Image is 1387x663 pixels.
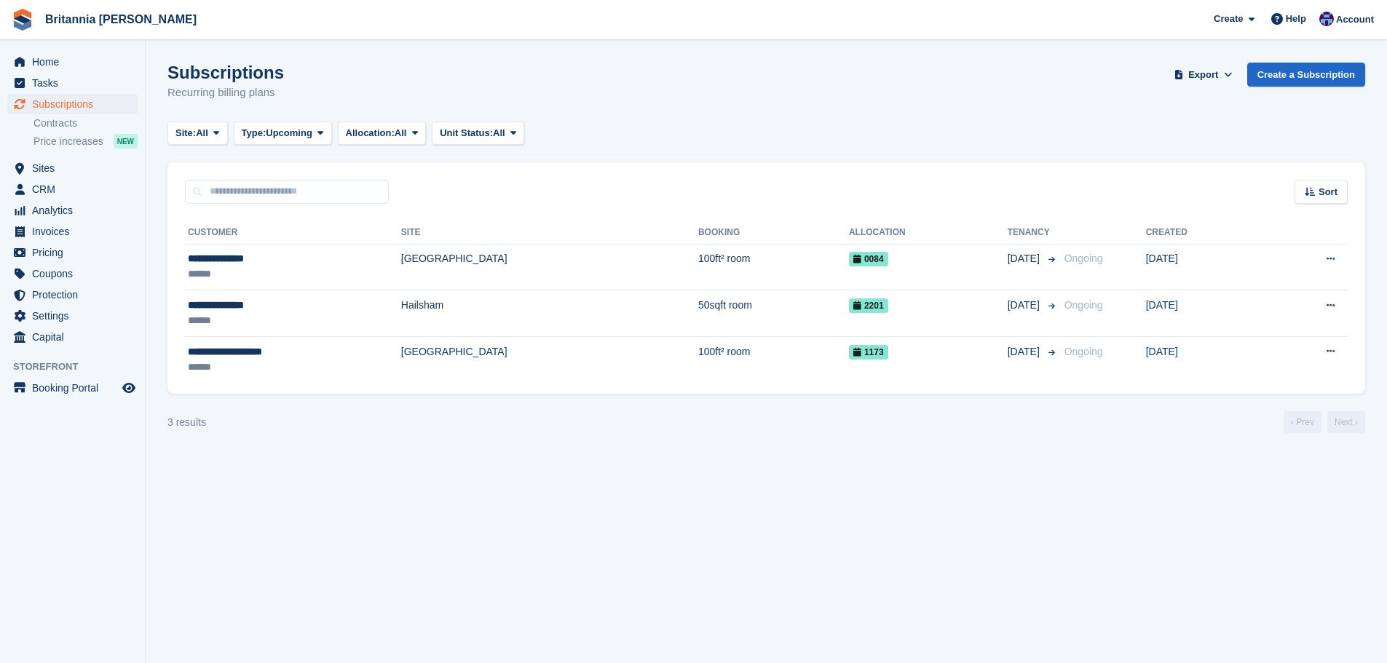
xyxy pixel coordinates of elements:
td: [DATE] [1146,336,1262,382]
div: NEW [114,134,138,148]
span: Create [1214,12,1243,26]
a: Previous [1284,411,1321,433]
span: Coupons [32,263,119,284]
span: All [196,126,208,140]
span: Account [1336,12,1374,27]
a: menu [7,285,138,305]
td: [GEOGRAPHIC_DATA] [401,336,698,382]
th: Booking [698,221,849,245]
th: Customer [185,221,401,245]
span: All [395,126,407,140]
span: Price increases [33,135,103,148]
img: stora-icon-8386f47178a22dfd0bd8f6a31ec36ba5ce8667c1dd55bd0f319d3a0aa187defe.svg [12,9,33,31]
td: [GEOGRAPHIC_DATA] [401,244,698,290]
a: Next [1327,411,1365,433]
a: Price increases NEW [33,133,138,149]
a: menu [7,52,138,72]
span: Help [1286,12,1306,26]
h1: Subscriptions [167,63,284,82]
span: Settings [32,306,119,326]
span: Subscriptions [32,94,119,114]
span: [DATE] [1008,344,1043,360]
span: Export [1188,68,1218,82]
a: menu [7,378,138,398]
span: Pricing [32,242,119,263]
button: Type: Upcoming [234,122,332,146]
span: Ongoing [1064,346,1103,357]
span: Storefront [13,360,145,374]
span: Upcoming [266,126,312,140]
a: Create a Subscription [1247,63,1365,87]
button: Export [1171,63,1236,87]
button: Allocation: All [338,122,427,146]
span: Site: [175,126,196,140]
th: Allocation [849,221,1008,245]
span: Unit Status: [440,126,493,140]
span: Sites [32,158,119,178]
span: Invoices [32,221,119,242]
a: Britannia [PERSON_NAME] [39,7,202,31]
a: menu [7,221,138,242]
p: Recurring billing plans [167,84,284,101]
button: Unit Status: All [432,122,524,146]
span: 1173 [849,345,888,360]
span: Tasks [32,73,119,93]
span: 2201 [849,298,888,313]
a: menu [7,327,138,347]
td: 100ft² room [698,336,849,382]
a: menu [7,73,138,93]
td: Hailsham [401,290,698,337]
a: menu [7,158,138,178]
nav: Page [1281,411,1368,433]
span: Ongoing [1064,299,1103,311]
td: [DATE] [1146,290,1262,337]
span: 0084 [849,252,888,266]
span: Analytics [32,200,119,221]
td: 50sqft room [698,290,849,337]
span: CRM [32,179,119,199]
span: Type: [242,126,266,140]
span: Home [32,52,119,72]
th: Created [1146,221,1262,245]
a: menu [7,200,138,221]
div: 3 results [167,415,206,430]
a: menu [7,263,138,284]
a: menu [7,94,138,114]
a: menu [7,306,138,326]
span: All [493,126,505,140]
a: Contracts [33,116,138,130]
span: Capital [32,327,119,347]
td: [DATE] [1146,244,1262,290]
span: Booking Portal [32,378,119,398]
th: Site [401,221,698,245]
span: Sort [1319,185,1337,199]
button: Site: All [167,122,228,146]
span: [DATE] [1008,251,1043,266]
img: Becca Clark [1319,12,1334,26]
span: Allocation: [346,126,395,140]
span: Ongoing [1064,253,1103,264]
span: [DATE] [1008,298,1043,313]
a: menu [7,179,138,199]
a: Preview store [120,379,138,397]
th: Tenancy [1008,221,1059,245]
span: Protection [32,285,119,305]
td: 100ft² room [698,244,849,290]
a: menu [7,242,138,263]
